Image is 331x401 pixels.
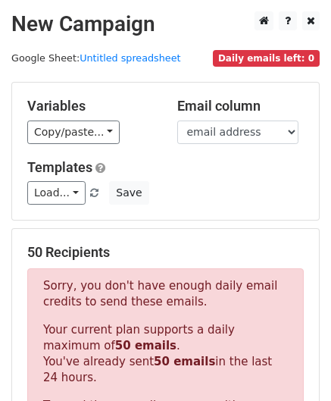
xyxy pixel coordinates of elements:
strong: 50 emails [154,355,215,368]
p: Your current plan supports a daily maximum of . You've already sent in the last 24 hours. [43,322,288,386]
a: Load... [27,181,86,205]
h5: Email column [177,98,304,114]
p: Sorry, you don't have enough daily email credits to send these emails. [43,278,288,310]
small: Google Sheet: [11,52,181,64]
strong: 50 emails [115,339,176,352]
a: Untitled spreadsheet [80,52,180,64]
a: Daily emails left: 0 [213,52,320,64]
a: Copy/paste... [27,121,120,144]
span: Daily emails left: 0 [213,50,320,67]
a: Templates [27,159,92,175]
button: Save [109,181,148,205]
h5: 50 Recipients [27,244,304,261]
h5: Variables [27,98,155,114]
iframe: Chat Widget [255,328,331,401]
h2: New Campaign [11,11,320,37]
